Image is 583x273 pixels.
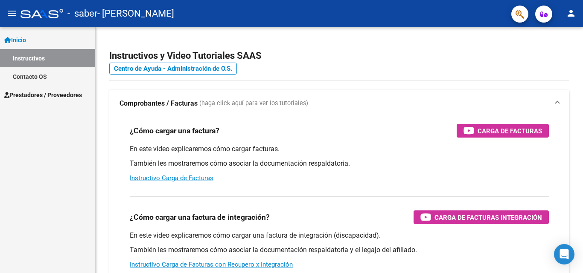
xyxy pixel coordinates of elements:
[4,35,26,45] span: Inicio
[478,126,542,136] span: Carga de Facturas
[109,90,569,117] mat-expansion-panel-header: Comprobantes / Facturas (haga click aquí para ver los tutoriales)
[130,211,270,223] h3: ¿Cómo cargar una factura de integración?
[199,99,308,108] span: (haga click aquí para ver los tutoriales)
[109,48,569,64] h2: Instructivos y Video Tutoriales SAAS
[130,159,549,168] p: También les mostraremos cómo asociar la documentación respaldatoria.
[109,63,237,75] a: Centro de Ayuda - Administración de O.S.
[7,8,17,18] mat-icon: menu
[566,8,576,18] mat-icon: person
[130,174,213,182] a: Instructivo Carga de Facturas
[67,4,97,23] span: - saber
[130,231,549,240] p: En este video explicaremos cómo cargar una factura de integración (discapacidad).
[414,210,549,224] button: Carga de Facturas Integración
[120,99,198,108] strong: Comprobantes / Facturas
[130,125,219,137] h3: ¿Cómo cargar una factura?
[554,244,574,264] div: Open Intercom Messenger
[130,144,549,154] p: En este video explicaremos cómo cargar facturas.
[434,212,542,223] span: Carga de Facturas Integración
[457,124,549,138] button: Carga de Facturas
[4,90,82,100] span: Prestadores / Proveedores
[97,4,174,23] span: - [PERSON_NAME]
[130,245,549,255] p: También les mostraremos cómo asociar la documentación respaldatoria y el legajo del afiliado.
[130,261,293,268] a: Instructivo Carga de Facturas con Recupero x Integración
